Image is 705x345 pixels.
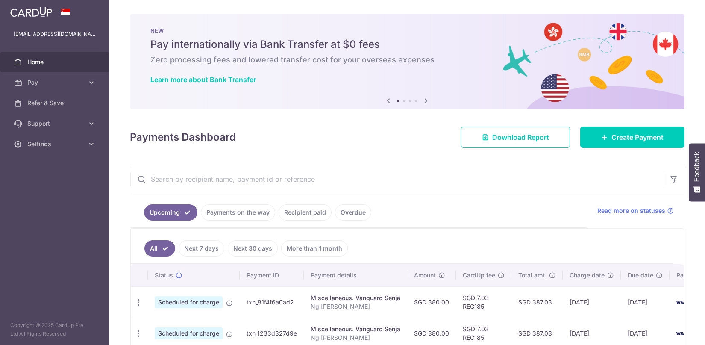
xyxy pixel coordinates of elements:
span: Total amt. [518,271,546,280]
button: Feedback - Show survey [689,143,705,201]
img: Bank transfer banner [130,14,684,109]
a: Overdue [335,204,371,221]
td: SGD 7.03 REC185 [456,286,511,318]
p: Ng [PERSON_NAME] [311,302,400,311]
div: Miscellaneous. Vanguard Senja [311,294,400,302]
span: Home [27,58,84,66]
span: Pay [27,78,84,87]
td: [DATE] [621,286,670,318]
p: [EMAIL_ADDRESS][DOMAIN_NAME] [14,30,96,38]
img: Bank Card [672,297,689,307]
span: Amount [414,271,436,280]
span: Create Payment [611,132,664,142]
h6: Zero processing fees and lowered transfer cost for your overseas expenses [150,55,664,65]
h5: Pay internationally via Bank Transfer at $0 fees [150,38,664,51]
span: Read more on statuses [597,206,665,215]
a: Next 30 days [228,240,278,257]
p: NEW [150,27,664,34]
input: Search by recipient name, payment id or reference [130,165,664,193]
a: Read more on statuses [597,206,674,215]
span: Help [20,6,37,14]
span: Feedback [693,152,701,182]
a: Create Payment [580,127,684,148]
span: Settings [27,140,84,148]
h4: Payments Dashboard [130,130,236,145]
a: More than 1 month [281,240,348,257]
div: Miscellaneous. Vanguard Senja [311,325,400,333]
span: Charge date [570,271,605,280]
a: Download Report [461,127,570,148]
th: Payment details [304,264,407,286]
span: Scheduled for charge [155,327,223,339]
img: CardUp [10,7,52,17]
span: Refer & Save [27,99,84,107]
span: CardUp fee [463,271,495,280]
td: [DATE] [563,286,621,318]
span: Download Report [492,132,549,142]
a: Recipient paid [279,204,332,221]
td: SGD 387.03 [511,286,563,318]
span: Status [155,271,173,280]
a: Next 7 days [179,240,224,257]
a: Payments on the way [201,204,275,221]
a: All [144,240,175,257]
img: Bank Card [672,328,689,339]
span: Due date [628,271,653,280]
span: Scheduled for charge [155,296,223,308]
td: txn_81f4f6a0ad2 [240,286,304,318]
p: Ng [PERSON_NAME] [311,333,400,342]
th: Payment ID [240,264,304,286]
span: Support [27,119,84,128]
a: Upcoming [144,204,197,221]
td: SGD 380.00 [407,286,456,318]
a: Learn more about Bank Transfer [150,75,256,84]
